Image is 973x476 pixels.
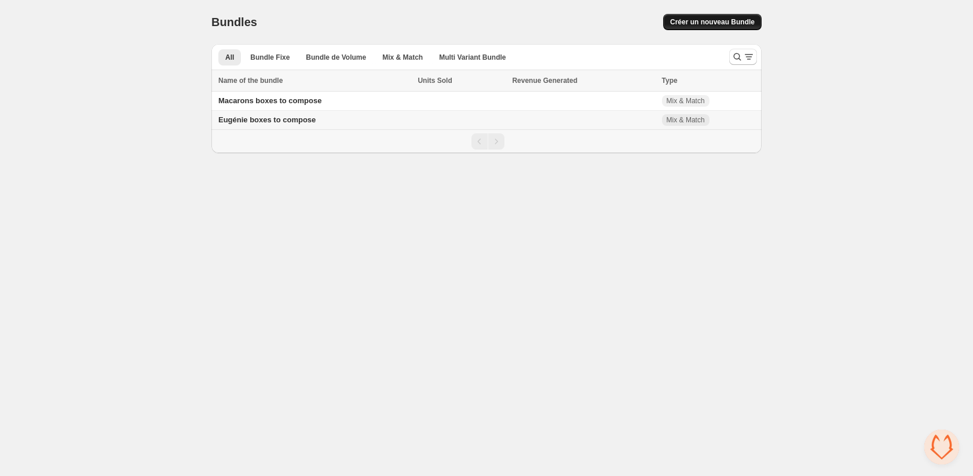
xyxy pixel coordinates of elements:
span: Mix & Match [382,53,423,62]
span: Créer un nouveau Bundle [670,17,755,27]
button: Revenue Generated [512,75,589,86]
span: Eugénie boxes to compose [218,115,316,124]
h1: Bundles [211,15,257,29]
button: Search and filter results [729,49,757,65]
span: Bundle Fixe [250,53,290,62]
span: All [225,53,234,62]
nav: Pagination [211,129,762,153]
span: Revenue Generated [512,75,577,86]
button: Units Sold [418,75,463,86]
span: Macarons boxes to compose [218,96,321,105]
button: Créer un nouveau Bundle [663,14,762,30]
div: Type [662,75,755,86]
span: Bundle de Volume [306,53,366,62]
span: Mix & Match [667,96,705,106]
span: Mix & Match [667,115,705,125]
div: Name of the bundle [218,75,411,86]
div: Open chat [924,430,959,464]
span: Units Sold [418,75,452,86]
span: Multi Variant Bundle [439,53,506,62]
